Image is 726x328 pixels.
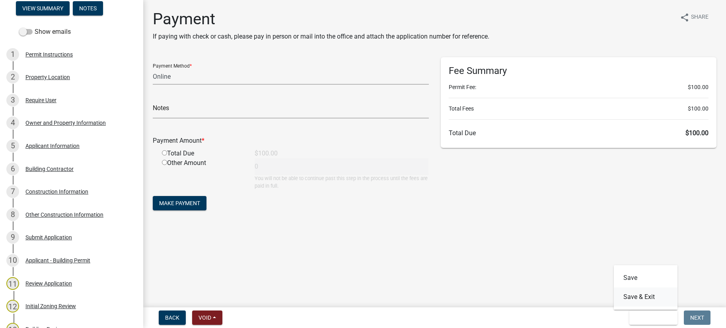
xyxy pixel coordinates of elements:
h6: Total Due [449,129,709,137]
div: 7 [6,185,19,198]
button: Save & Exit [629,311,677,325]
button: shareShare [673,10,715,25]
button: Back [159,311,186,325]
button: Make Payment [153,196,206,210]
div: 3 [6,94,19,107]
li: Permit Fee: [449,83,709,91]
div: Review Application [25,281,72,286]
div: Property Location [25,74,70,80]
div: 12 [6,300,19,312]
span: Share [691,13,708,22]
h6: Fee Summary [449,65,709,77]
i: share [680,13,689,22]
div: Other Construction Information [25,212,103,217]
div: 10 [6,254,19,267]
div: Initial Zoning Review [25,303,76,309]
div: 9 [6,231,19,244]
div: 8 [6,208,19,221]
h1: Payment [153,10,489,29]
div: 6 [6,163,19,175]
div: Permit Instructions [25,52,73,57]
div: Require User [25,97,56,103]
div: Payment Amount [147,136,435,146]
div: Submit Application [25,235,72,240]
div: Applicant - Building Permit [25,258,90,263]
div: 4 [6,116,19,129]
div: Applicant Information [25,143,80,149]
p: If paying with check or cash, please pay in person or mail into the office and attach the applica... [153,32,489,41]
span: Next [690,314,704,321]
span: Make Payment [159,200,200,206]
wm-modal-confirm: Notes [73,6,103,12]
button: Void [192,311,222,325]
wm-modal-confirm: Summary [16,6,70,12]
span: $100.00 [688,83,708,91]
button: Next [684,311,710,325]
div: Other Amount [156,158,249,190]
li: Total Fees [449,105,709,113]
span: Void [199,314,211,321]
button: Notes [73,1,103,16]
span: $100.00 [688,105,708,113]
label: Show emails [19,27,71,37]
button: Save [614,268,677,287]
div: Total Due [156,149,249,158]
button: Save & Exit [614,287,677,307]
span: Save & Exit [636,314,666,321]
div: Save & Exit [614,265,677,310]
div: 2 [6,71,19,83]
div: 11 [6,277,19,290]
div: 1 [6,48,19,61]
div: Building Contractor [25,166,74,172]
button: View Summary [16,1,70,16]
span: $100.00 [685,129,708,137]
div: 5 [6,140,19,152]
div: Owner and Property Information [25,120,106,126]
div: Construction Information [25,189,88,194]
span: Back [165,314,179,321]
